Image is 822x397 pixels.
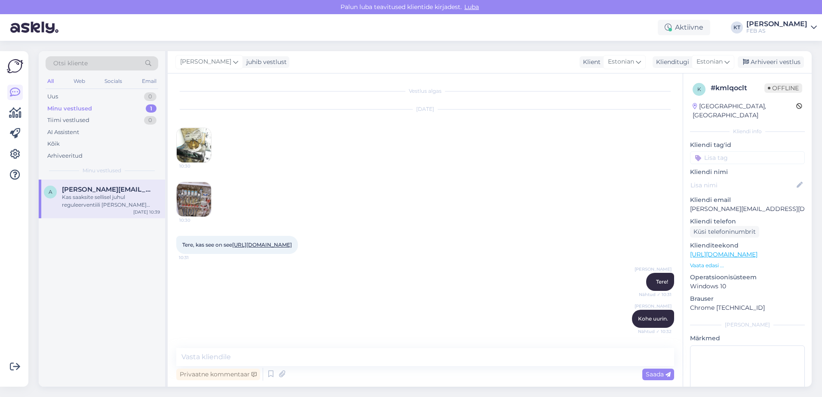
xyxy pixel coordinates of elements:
p: Klienditeekond [690,241,805,250]
div: Minu vestlused [47,104,92,113]
p: Windows 10 [690,282,805,291]
span: Luba [462,3,482,11]
div: Klienditugi [653,58,689,67]
a: [URL][DOMAIN_NAME] [690,250,758,258]
p: Operatsioonisüsteem [690,273,805,282]
p: Brauser [690,294,805,303]
span: Estonian [696,57,723,67]
a: [PERSON_NAME]FEB AS [746,21,817,34]
div: 0 [144,92,156,101]
span: Minu vestlused [83,167,121,174]
img: Askly Logo [7,58,23,74]
p: [PERSON_NAME][EMAIL_ADDRESS][DOMAIN_NAME] [690,205,805,214]
span: 10:30 [179,217,212,223]
span: Saada [646,370,671,378]
span: 10:31 [179,254,211,261]
span: k [697,86,701,92]
div: All [46,76,55,87]
div: Vestlus algas [176,87,674,95]
span: [PERSON_NAME] [635,303,672,309]
div: Email [140,76,158,87]
span: Otsi kliente [53,59,88,68]
div: 0 [144,116,156,125]
input: Lisa tag [690,151,805,164]
div: KT [731,21,743,34]
div: Uus [47,92,58,101]
div: Küsi telefoninumbrit [690,226,759,238]
div: Arhiveeri vestlus [738,56,804,68]
div: [DATE] 10:39 [133,209,160,215]
p: Kliendi nimi [690,168,805,177]
div: Web [72,76,87,87]
span: 10:30 [179,163,212,169]
div: 1 [146,104,156,113]
span: Tere, kas see on see [182,241,292,248]
div: Socials [103,76,124,87]
span: Tere! [656,278,668,285]
img: Attachment [177,182,211,217]
div: Tiimi vestlused [47,116,89,125]
p: Kliendi telefon [690,217,805,226]
p: Kliendi tag'id [690,140,805,150]
span: a [49,189,52,195]
div: [PERSON_NAME] [746,21,807,27]
div: Arhiveeritud [47,152,83,160]
span: [PERSON_NAME] [180,57,231,67]
div: juhib vestlust [243,58,287,67]
div: Kliendi info [690,128,805,135]
span: Kohe uurin. [638,315,668,322]
div: [DATE] [176,105,674,113]
a: [URL][DOMAIN_NAME] [232,241,292,248]
p: Vaata edasi ... [690,262,805,269]
div: Privaatne kommentaar [176,369,260,380]
span: Nähtud ✓ 10:32 [638,328,672,335]
div: Klient [580,58,601,67]
span: Nähtud ✓ 10:31 [639,291,672,298]
p: Märkmed [690,334,805,343]
div: # kmlqoclt [711,83,764,93]
div: Aktiivne [658,20,710,35]
div: Kõik [47,140,60,148]
p: Kliendi email [690,195,805,205]
div: [GEOGRAPHIC_DATA], [GEOGRAPHIC_DATA] [693,102,796,120]
p: Chrome [TECHNICAL_ID] [690,303,805,312]
span: Estonian [608,57,634,67]
span: [PERSON_NAME] [635,340,672,346]
img: Attachment [177,128,211,162]
input: Lisa nimi [690,180,795,190]
span: Offline [764,83,802,93]
div: FEB AS [746,27,807,34]
div: [PERSON_NAME] [690,321,805,329]
span: artur.tarassu@kliimaseade.ee [62,186,151,193]
span: [PERSON_NAME] [635,266,672,272]
div: Kas saaksite sellisel juhul reguleerventiili [PERSON_NAME] keerata ja ära mõõta. [62,193,160,209]
div: AI Assistent [47,128,79,137]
